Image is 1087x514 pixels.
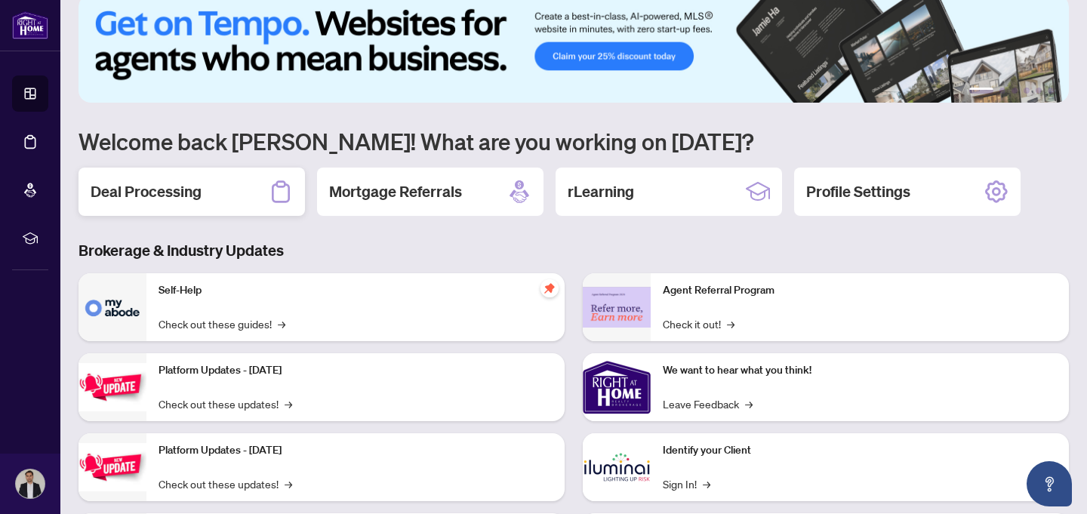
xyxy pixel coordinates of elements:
a: Check out these updates!→ [159,396,292,412]
img: Platform Updates - July 21, 2025 [79,363,146,411]
span: pushpin [540,279,559,297]
h2: Deal Processing [91,181,202,202]
a: Check out these updates!→ [159,476,292,492]
p: We want to hear what you think! [663,362,1057,379]
p: Self-Help [159,282,553,299]
button: 2 [999,88,1005,94]
button: 5 [1036,88,1042,94]
a: Leave Feedback→ [663,396,753,412]
img: Profile Icon [16,469,45,498]
img: Identify your Client [583,433,651,501]
img: Self-Help [79,273,146,341]
span: → [285,396,292,412]
img: Agent Referral Program [583,287,651,328]
h2: Profile Settings [806,181,910,202]
h3: Brokerage & Industry Updates [79,240,1069,261]
h2: rLearning [568,181,634,202]
button: 3 [1012,88,1018,94]
span: → [727,315,734,332]
img: Platform Updates - July 8, 2025 [79,443,146,491]
p: Platform Updates - [DATE] [159,362,553,379]
button: Open asap [1027,461,1072,506]
h1: Welcome back [PERSON_NAME]! What are you working on [DATE]? [79,127,1069,155]
a: Sign In!→ [663,476,710,492]
span: → [703,476,710,492]
p: Identify your Client [663,442,1057,459]
img: We want to hear what you think! [583,353,651,421]
p: Agent Referral Program [663,282,1057,299]
button: 1 [969,88,993,94]
a: Check it out!→ [663,315,734,332]
button: 4 [1024,88,1030,94]
span: → [745,396,753,412]
p: Platform Updates - [DATE] [159,442,553,459]
img: logo [12,11,48,39]
button: 6 [1048,88,1054,94]
h2: Mortgage Referrals [329,181,462,202]
span: → [285,476,292,492]
span: → [278,315,285,332]
a: Check out these guides!→ [159,315,285,332]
